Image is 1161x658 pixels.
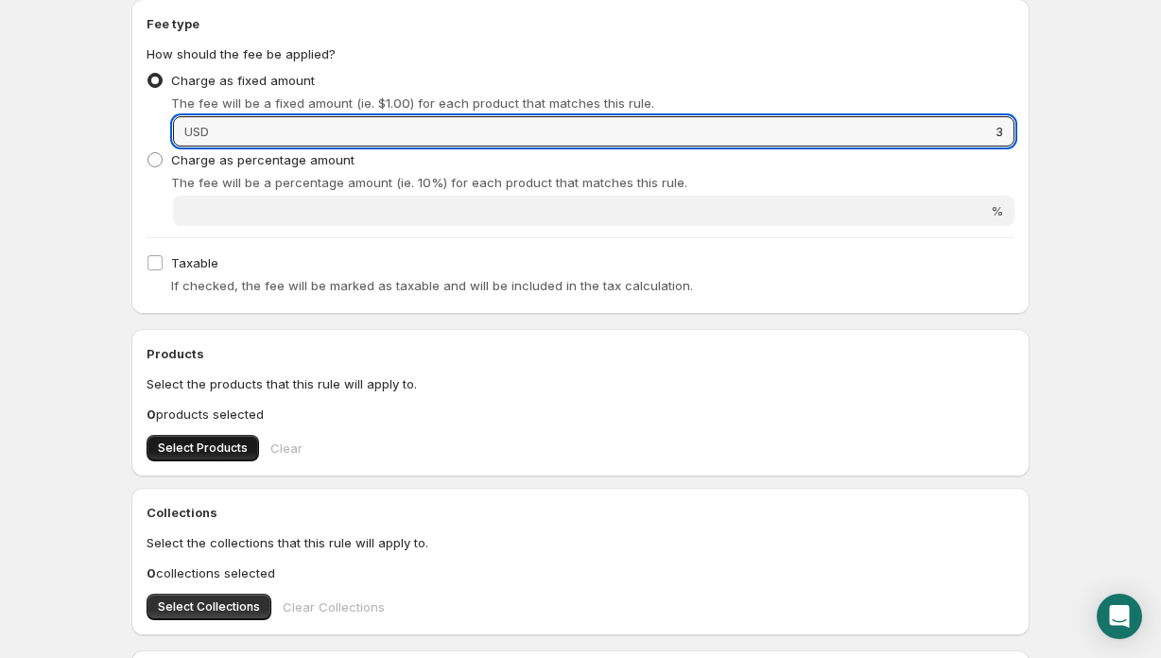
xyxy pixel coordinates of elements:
h2: Fee type [147,14,1014,33]
span: How should the fee be applied? [147,46,336,61]
p: collections selected [147,563,1014,582]
h2: Products [147,344,1014,363]
p: Select the products that this rule will apply to. [147,374,1014,393]
span: % [991,203,1003,218]
span: USD [184,124,209,139]
p: Select the collections that this rule will apply to. [147,533,1014,552]
span: Select Collections [158,599,260,615]
div: Open Intercom Messenger [1097,594,1142,639]
span: Select Products [158,441,248,456]
span: Charge as percentage amount [171,152,355,167]
span: Charge as fixed amount [171,73,315,88]
h2: Collections [147,503,1014,522]
button: Select Products [147,435,259,461]
p: products selected [147,405,1014,424]
span: The fee will be a fixed amount (ie. $1.00) for each product that matches this rule. [171,95,654,111]
b: 0 [147,407,156,422]
button: Select Collections [147,594,271,620]
b: 0 [147,565,156,580]
p: The fee will be a percentage amount (ie. 10%) for each product that matches this rule. [171,173,1014,192]
span: If checked, the fee will be marked as taxable and will be included in the tax calculation. [171,278,693,293]
span: Taxable [171,255,218,270]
